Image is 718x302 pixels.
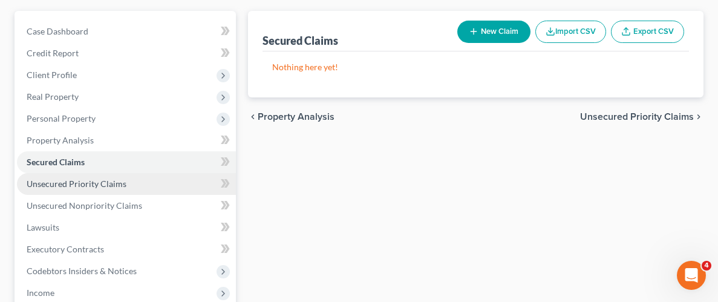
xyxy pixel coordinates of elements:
span: Executory Contracts [27,244,104,254]
span: Personal Property [27,113,96,123]
iframe: Intercom live chat [677,261,706,290]
button: chevron_left Property Analysis [248,112,335,122]
span: Credit Report [27,48,79,58]
span: Lawsuits [27,222,59,232]
span: Unsecured Priority Claims [580,112,694,122]
span: Case Dashboard [27,26,88,36]
span: 4 [702,261,711,271]
span: Property Analysis [27,135,94,145]
div: Secured Claims [263,33,338,48]
button: Unsecured Priority Claims chevron_right [580,112,703,122]
span: Unsecured Priority Claims [27,179,126,189]
a: Property Analysis [17,130,236,151]
a: Unsecured Nonpriority Claims [17,195,236,217]
a: Secured Claims [17,151,236,173]
span: Property Analysis [258,112,335,122]
i: chevron_left [248,112,258,122]
a: Executory Contracts [17,238,236,260]
span: Unsecured Nonpriority Claims [27,200,142,211]
span: Real Property [27,91,79,102]
button: Import CSV [535,21,606,43]
a: Unsecured Priority Claims [17,173,236,195]
span: Secured Claims [27,157,85,167]
a: Lawsuits [17,217,236,238]
a: Case Dashboard [17,21,236,42]
i: chevron_right [694,112,703,122]
a: Credit Report [17,42,236,64]
a: Export CSV [611,21,684,43]
span: Income [27,287,54,298]
span: Codebtors Insiders & Notices [27,266,137,276]
button: New Claim [457,21,530,43]
span: Client Profile [27,70,77,80]
p: Nothing here yet! [272,61,679,73]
